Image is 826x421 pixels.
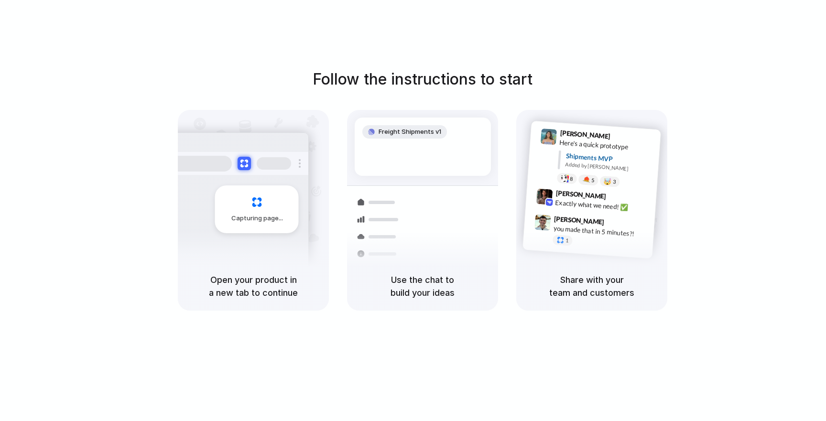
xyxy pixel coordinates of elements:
span: 9:47 AM [607,218,627,230]
div: Exactly what we need! ✅ [555,198,651,214]
span: 1 [565,238,569,243]
span: 9:41 AM [613,132,633,144]
h5: Open your product in a new tab to continue [189,273,317,299]
div: Added by [PERSON_NAME] [565,161,653,174]
div: Here's a quick prototype [559,138,655,154]
span: Freight Shipments v1 [379,127,441,137]
h1: Follow the instructions to start [313,68,533,91]
h5: Use the chat to build your ideas [359,273,487,299]
span: [PERSON_NAME] [555,188,606,202]
span: 5 [591,178,595,183]
span: Capturing page [231,214,284,223]
span: 3 [613,179,616,184]
span: 9:42 AM [609,193,629,204]
span: [PERSON_NAME] [554,214,605,227]
span: [PERSON_NAME] [560,128,610,141]
div: 🤯 [604,178,612,185]
div: Shipments MVP [565,151,654,167]
span: 8 [570,176,573,182]
div: you made that in 5 minutes?! [553,224,649,240]
h5: Share with your team and customers [528,273,656,299]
